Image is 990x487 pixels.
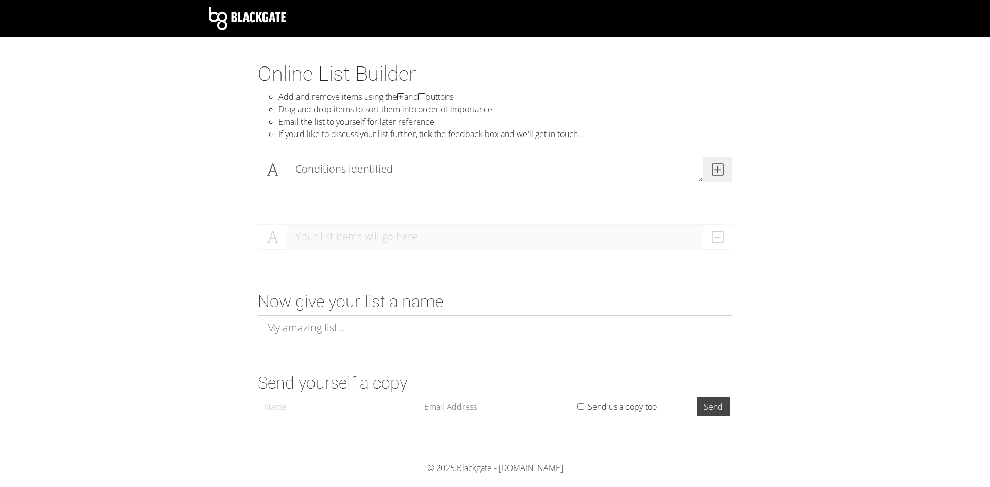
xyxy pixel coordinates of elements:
[209,7,286,30] img: Blackgate
[209,462,781,474] div: © 2025.
[278,103,732,115] li: Drag and drop items to sort them into order of importance
[418,397,572,416] input: Email Address
[258,62,732,87] h1: Online List Builder
[278,115,732,128] li: Email the list to yourself for later reference
[278,91,732,103] li: Add and remove items using the and buttons
[258,315,732,340] input: My amazing list...
[588,400,657,413] label: Send us a copy too
[697,397,730,416] input: Send
[258,292,732,311] h2: Now give your list a name
[258,397,412,416] input: Name
[258,373,732,393] h2: Send yourself a copy
[457,462,563,474] a: Blackgate - [DOMAIN_NAME]
[278,128,732,140] li: If you'd like to discuss your list further, tick the feedback box and we'll get in touch.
